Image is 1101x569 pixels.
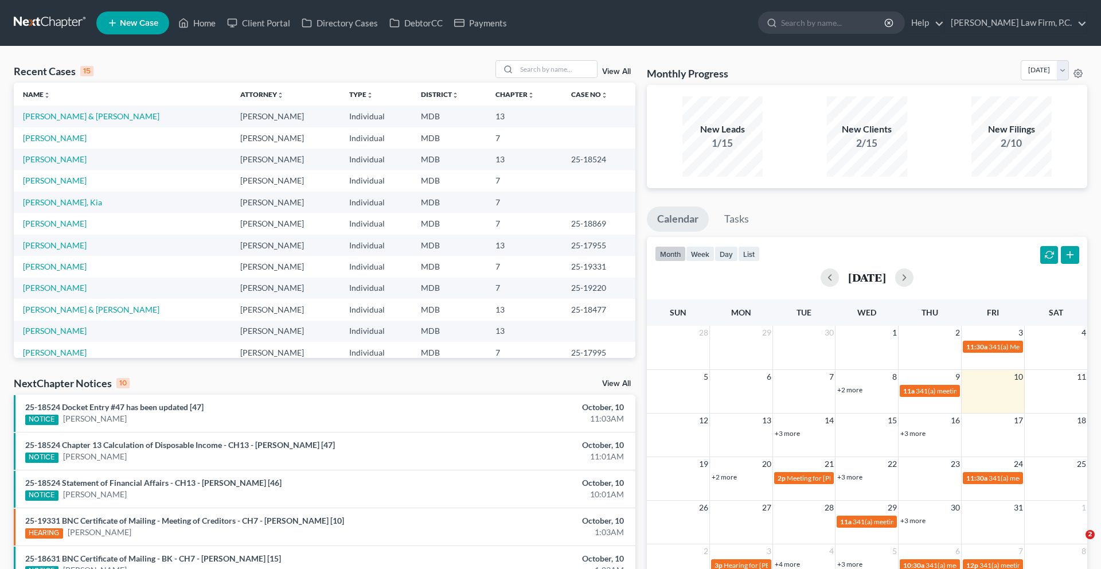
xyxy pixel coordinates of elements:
[486,235,563,256] td: 13
[340,192,412,213] td: Individual
[828,370,835,384] span: 7
[495,90,534,99] a: Chapterunfold_more
[827,123,907,136] div: New Clients
[887,501,898,515] span: 29
[23,305,159,314] a: [PERSON_NAME] & [PERSON_NAME]
[486,149,563,170] td: 13
[231,299,340,320] td: [PERSON_NAME]
[384,13,448,33] a: DebtorCC
[971,136,1052,150] div: 2/10
[775,560,800,568] a: +4 more
[340,106,412,127] td: Individual
[116,378,130,388] div: 10
[562,149,635,170] td: 25-18524
[25,516,344,525] a: 25-19331 BNC Certificate of Mailing - Meeting of Creditors - CH7 - [PERSON_NAME] [10]
[682,136,763,150] div: 1/15
[231,213,340,234] td: [PERSON_NAME]
[766,370,772,384] span: 6
[562,256,635,277] td: 25-19331
[221,13,296,33] a: Client Portal
[432,553,624,564] div: October, 10
[562,278,635,299] td: 25-19220
[432,515,624,527] div: October, 10
[432,477,624,489] div: October, 10
[1013,370,1024,384] span: 10
[412,149,486,170] td: MDB
[828,544,835,558] span: 4
[432,413,624,424] div: 11:03AM
[44,92,50,99] i: unfold_more
[432,451,624,462] div: 11:01AM
[412,213,486,234] td: MDB
[916,387,1026,395] span: 341(a) meeting for [PERSON_NAME]
[412,299,486,320] td: MDB
[602,68,631,76] a: View All
[432,489,624,500] div: 10:01AM
[1017,544,1024,558] span: 7
[23,133,87,143] a: [PERSON_NAME]
[1017,326,1024,340] span: 3
[1080,501,1087,515] span: 1
[670,307,686,317] span: Sun
[562,342,635,363] td: 25-17995
[1086,530,1095,539] span: 2
[602,380,631,388] a: View All
[231,278,340,299] td: [PERSON_NAME]
[23,219,87,228] a: [PERSON_NAME]
[966,474,987,482] span: 11:30a
[775,429,800,438] a: +3 more
[173,13,221,33] a: Home
[486,213,563,234] td: 7
[486,127,563,149] td: 7
[25,490,58,501] div: NOTICE
[120,19,158,28] span: New Case
[366,92,373,99] i: unfold_more
[1013,501,1024,515] span: 31
[528,92,534,99] i: unfold_more
[340,170,412,192] td: Individual
[340,149,412,170] td: Individual
[761,326,772,340] span: 29
[827,136,907,150] div: 2/15
[1013,414,1024,427] span: 17
[840,517,852,526] span: 11a
[797,307,811,317] span: Tue
[562,213,635,234] td: 25-18869
[517,61,597,77] input: Search by name...
[412,170,486,192] td: MDB
[432,527,624,538] div: 1:03AM
[25,554,281,563] a: 25-18631 BNC Certificate of Mailing - BK - CH7 - [PERSON_NAME] [15]
[231,149,340,170] td: [PERSON_NAME]
[848,271,886,283] h2: [DATE]
[412,321,486,342] td: MDB
[25,528,63,539] div: HEARING
[486,256,563,277] td: 7
[837,560,862,568] a: +3 more
[68,527,131,538] a: [PERSON_NAME]
[698,501,709,515] span: 26
[778,474,786,482] span: 2p
[412,342,486,363] td: MDB
[562,299,635,320] td: 25-18477
[950,457,961,471] span: 23
[412,127,486,149] td: MDB
[23,240,87,250] a: [PERSON_NAME]
[900,516,926,525] a: +3 more
[954,544,961,558] span: 6
[891,544,898,558] span: 5
[1076,457,1087,471] span: 25
[647,67,728,80] h3: Monthly Progress
[14,64,93,78] div: Recent Cases
[23,348,87,357] a: [PERSON_NAME]
[23,283,87,293] a: [PERSON_NAME]
[340,235,412,256] td: Individual
[23,326,87,336] a: [PERSON_NAME]
[80,66,93,76] div: 15
[23,197,102,207] a: [PERSON_NAME], Kia
[945,13,1087,33] a: [PERSON_NAME] Law Firm, P.C.
[954,370,961,384] span: 9
[486,278,563,299] td: 7
[900,429,926,438] a: +3 more
[823,414,835,427] span: 14
[231,106,340,127] td: [PERSON_NAME]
